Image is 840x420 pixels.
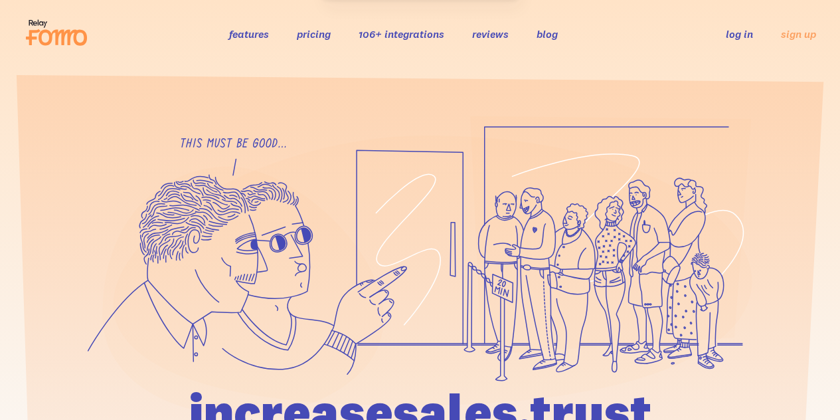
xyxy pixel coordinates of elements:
a: log in [726,27,753,41]
a: 106+ integrations [359,27,444,41]
a: reviews [472,27,509,41]
a: blog [537,27,558,41]
a: pricing [297,27,331,41]
a: sign up [781,27,816,41]
a: features [229,27,269,41]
